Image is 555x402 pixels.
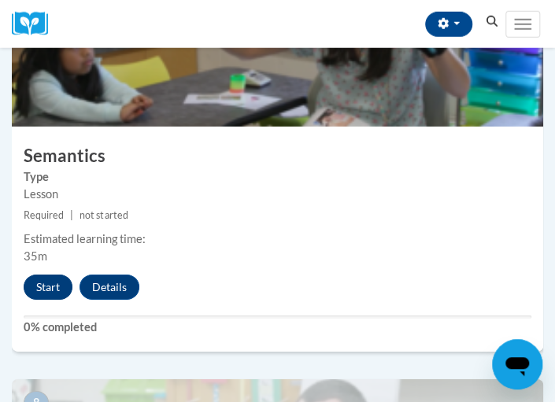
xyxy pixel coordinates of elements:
[12,144,543,168] h3: Semantics
[80,209,128,221] span: not started
[480,13,504,31] button: Search
[24,249,47,263] span: 35m
[12,12,59,36] img: Logo brand
[24,319,531,336] label: 0% completed
[24,275,72,300] button: Start
[24,209,64,221] span: Required
[492,339,542,389] iframe: Button to launch messaging window
[70,209,73,221] span: |
[12,12,59,36] a: Cox Campus
[425,12,472,37] button: Account Settings
[80,275,139,300] button: Details
[24,186,531,203] div: Lesson
[24,231,531,248] div: Estimated learning time:
[24,168,531,186] label: Type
